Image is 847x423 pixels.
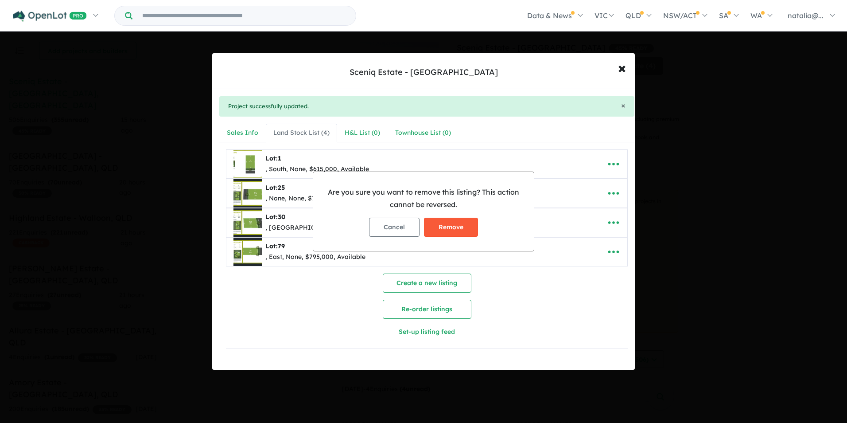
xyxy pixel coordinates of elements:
span: natalia@... [788,11,824,20]
button: Cancel [369,218,420,237]
p: Are you sure you want to remove this listing? This action cannot be reversed. [320,186,527,210]
button: Remove [424,218,478,237]
input: Try estate name, suburb, builder or developer [134,6,354,25]
img: Openlot PRO Logo White [13,11,87,22]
